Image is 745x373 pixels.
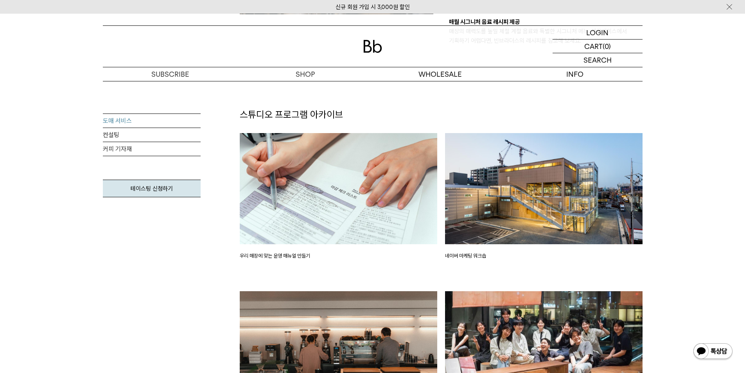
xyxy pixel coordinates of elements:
[103,180,201,197] a: 테이스팅 신청하기
[336,4,410,11] a: 신규 회원 가입 시 3,000원 할인
[103,114,201,128] a: 도매 서비스
[603,40,611,53] p: (0)
[584,40,603,53] p: CART
[373,67,508,81] p: WHOLESALE
[240,252,437,260] p: 우리 매장에 맞는 운영 매뉴얼 만들기
[553,26,643,40] a: LOGIN
[583,53,612,67] p: SEARCH
[586,26,609,39] p: LOGIN
[508,67,643,81] p: INFO
[693,342,733,361] img: 카카오톡 채널 1:1 채팅 버튼
[445,133,643,244] img: 네이버 마케팅 워크숍 이미지
[103,67,238,81] a: SUBSCRIBE
[103,142,201,156] a: 커피 기자재
[103,128,201,142] a: 컨설팅
[238,67,373,81] a: SHOP
[553,40,643,53] a: CART (0)
[363,40,382,53] img: 로고
[445,252,643,260] p: 네이버 마케팅 워크숍
[236,108,646,121] div: 스튜디오 프로그램 아카이브
[240,133,437,244] img: 우리 매장에 맞는 운영 매뉴얼 만들기 이미지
